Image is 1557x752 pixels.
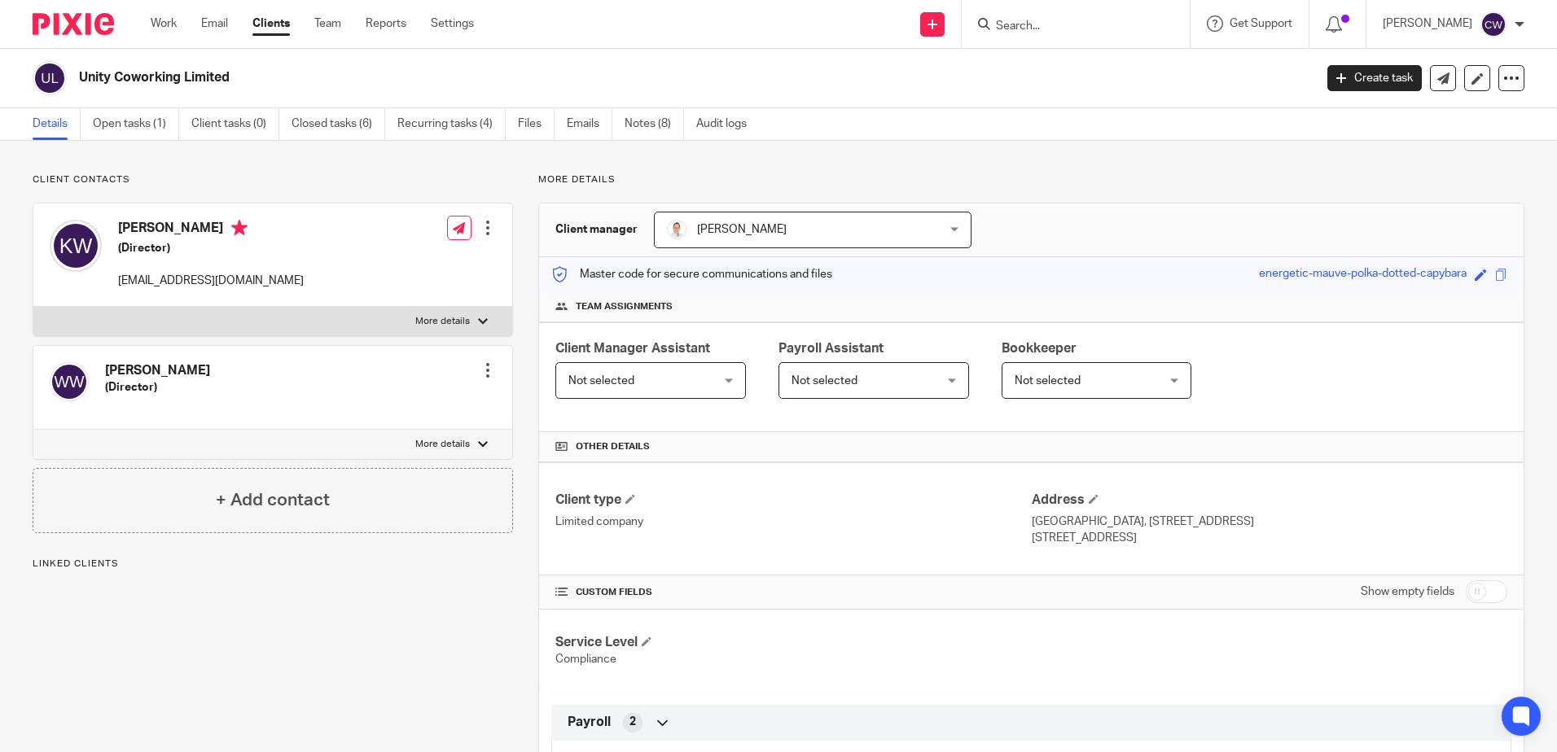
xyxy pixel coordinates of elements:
a: Email [201,15,228,32]
p: More details [538,173,1524,186]
img: accounting-firm-kent-will-wood-e1602855177279.jpg [667,220,686,239]
a: Reports [366,15,406,32]
h4: CUSTOM FIELDS [555,586,1031,599]
a: Closed tasks (6) [292,108,385,140]
h4: Client type [555,492,1031,509]
span: Team assignments [576,300,673,313]
h3: Client manager [555,221,638,238]
a: Create task [1327,65,1422,91]
p: [PERSON_NAME] [1383,15,1472,32]
p: Limited company [555,514,1031,530]
h2: Unity Coworking Limited [79,69,1058,86]
h5: (Director) [105,379,210,396]
a: Details [33,108,81,140]
span: Other details [576,440,650,453]
p: More details [415,438,470,451]
span: Not selected [792,375,857,387]
input: Search [994,20,1141,34]
p: Client contacts [33,173,513,186]
h4: [PERSON_NAME] [118,220,304,240]
a: Audit logs [696,108,759,140]
p: [GEOGRAPHIC_DATA], [STREET_ADDRESS] [1032,514,1507,530]
h4: [PERSON_NAME] [105,362,210,379]
p: Linked clients [33,557,513,571]
p: More details [415,315,470,328]
span: Get Support [1230,18,1292,29]
span: Payroll [568,714,611,731]
p: [STREET_ADDRESS] [1032,530,1507,546]
a: Team [314,15,341,32]
h5: (Director) [118,240,304,256]
a: Emails [567,108,612,140]
a: Notes (8) [625,108,684,140]
a: Files [518,108,555,140]
a: Clients [252,15,290,32]
p: [EMAIL_ADDRESS][DOMAIN_NAME] [118,273,304,289]
h4: + Add contact [216,487,330,513]
span: Not selected [568,375,634,387]
a: Settings [431,15,474,32]
span: Not selected [1015,375,1081,387]
a: Recurring tasks (4) [397,108,506,140]
span: Bookkeeper [1002,342,1077,355]
img: svg%3E [1480,11,1507,37]
img: Pixie [33,13,114,35]
div: energetic-mauve-polka-dotted-capybara [1259,265,1467,284]
img: svg%3E [33,61,67,95]
h4: Service Level [555,634,1031,651]
label: Show empty fields [1361,584,1454,600]
span: [PERSON_NAME] [697,224,787,235]
img: svg%3E [50,220,102,272]
span: Compliance [555,654,616,665]
i: Primary [231,220,248,236]
a: Client tasks (0) [191,108,279,140]
span: Client Manager Assistant [555,342,710,355]
a: Work [151,15,177,32]
span: Payroll Assistant [778,342,884,355]
h4: Address [1032,492,1507,509]
a: Open tasks (1) [93,108,179,140]
img: svg%3E [50,362,89,401]
p: Master code for secure communications and files [551,266,832,282]
span: 2 [629,714,636,730]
